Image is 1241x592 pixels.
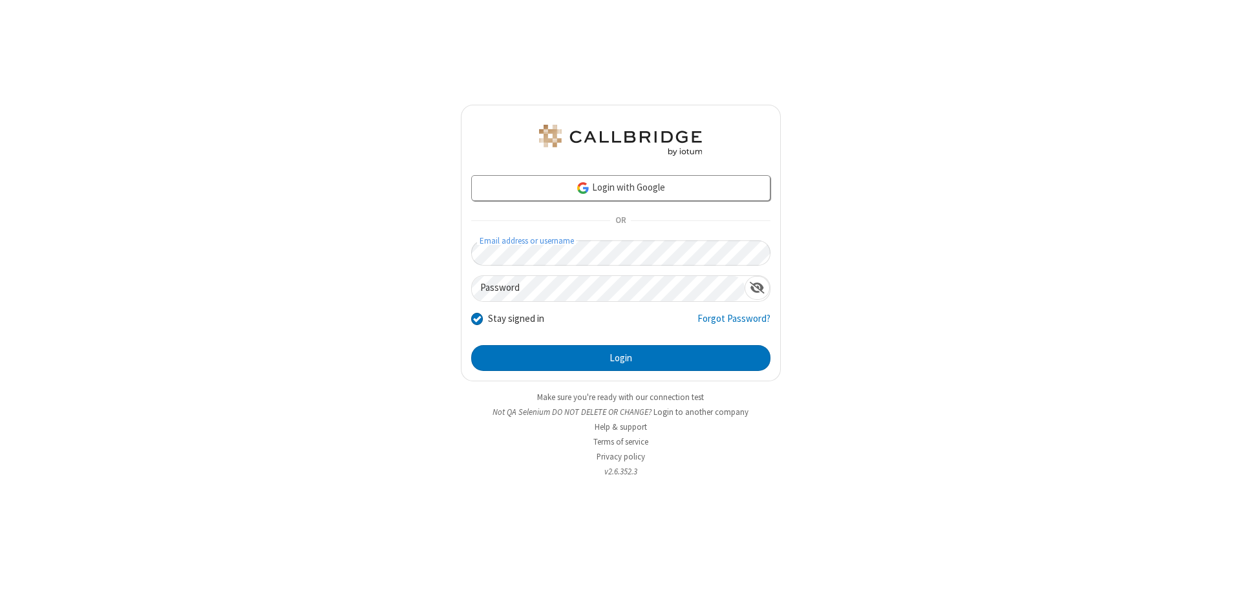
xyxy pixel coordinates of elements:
li: v2.6.352.3 [461,465,781,478]
a: Terms of service [593,436,648,447]
span: OR [610,212,631,230]
img: google-icon.png [576,181,590,195]
a: Make sure you're ready with our connection test [537,392,704,403]
input: Email address or username [471,240,770,266]
img: QA Selenium DO NOT DELETE OR CHANGE [536,125,705,156]
a: Privacy policy [597,451,645,462]
li: Not QA Selenium DO NOT DELETE OR CHANGE? [461,406,781,418]
iframe: Chat [1209,558,1231,583]
button: Login to another company [653,406,748,418]
label: Stay signed in [488,312,544,326]
a: Forgot Password? [697,312,770,336]
button: Login [471,345,770,371]
input: Password [472,276,745,301]
a: Help & support [595,421,647,432]
a: Login with Google [471,175,770,201]
div: Show password [745,276,770,300]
